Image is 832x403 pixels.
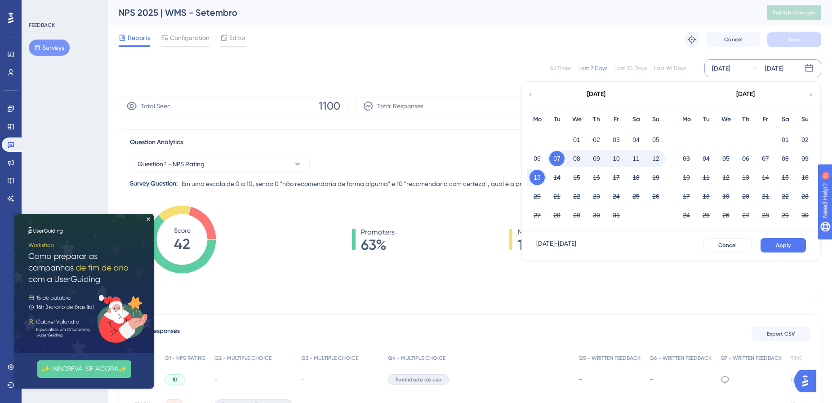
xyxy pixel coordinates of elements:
button: 20 [529,189,545,204]
button: 16 [589,170,604,185]
span: - [301,376,304,383]
button: 10 [679,170,694,185]
div: [DATE] [736,89,755,100]
button: 13 [738,170,753,185]
span: 10 [172,376,178,383]
button: 15 [778,170,793,185]
span: Q5 - WRITTEN FEEDBACK [578,354,641,362]
div: Close Preview [132,4,136,7]
button: 01 [569,132,584,147]
button: Publish Changes [767,5,821,20]
span: Q2 - MULTIPLE CHOICE [214,354,271,362]
button: 05 [648,132,663,147]
button: Question 1 - NPS Rating [130,155,310,173]
button: 30 [797,208,813,223]
div: FEEDBACK [29,22,55,29]
div: [DATE] - [DATE] [536,238,576,252]
button: 27 [529,208,545,223]
button: 07 [758,151,773,166]
span: Em uma escala de 0 a 10, sendo 0 "não recomendaria de forma alguma" e 10 "recomendaria com certez... [182,178,744,189]
button: Surveys [29,40,70,56]
button: 03 [679,151,694,166]
div: - [578,375,641,384]
button: 04 [628,132,644,147]
button: 05 [718,151,734,166]
button: 10 [609,151,624,166]
button: ✨ INSCREVA-SE AGORA✨ [23,146,117,164]
button: Apply [761,238,806,252]
button: 11 [699,170,714,185]
div: All Times [550,65,571,72]
button: 13 [529,170,545,185]
button: 07 [549,151,565,166]
button: 24 [609,189,624,204]
button: 26 [718,208,734,223]
iframe: UserGuiding AI Assistant Launcher [794,368,821,394]
div: We [716,114,736,125]
div: Survey Question: [130,178,178,189]
span: Question Analytics [130,137,183,148]
div: [DATE] [587,89,605,100]
button: 04 [699,151,714,166]
button: Save [767,32,821,47]
button: 02 [589,132,604,147]
button: 31 [609,208,624,223]
button: 29 [569,208,584,223]
button: 11 [628,151,644,166]
button: 14 [758,170,773,185]
button: 19 [718,189,734,204]
div: Last 7 Days [578,65,607,72]
button: 09 [797,151,813,166]
div: [DATE] [712,63,730,74]
button: 20 [738,189,753,204]
button: Cancel [706,32,760,47]
span: TIME [791,354,802,362]
button: Cancel [703,238,752,252]
button: 16 [797,170,813,185]
button: 02 [797,132,813,147]
span: Q6 - WRITTEN FEEDBACK [650,354,712,362]
div: Sa [626,114,646,125]
button: 08 [569,151,584,166]
span: Editor [229,32,246,43]
button: 17 [679,189,694,204]
button: 22 [569,189,584,204]
span: Total Responses [377,101,423,111]
button: 12 [718,170,734,185]
button: 01 [778,132,793,147]
div: - [650,375,712,384]
span: Q4 - MULTIPLE CHOICE [388,354,445,362]
button: 09 [589,151,604,166]
div: Last 90 Days [654,65,686,72]
span: Q3 - MULTIPLE CHOICE [301,354,358,362]
span: Export CSV [767,330,795,337]
button: 23 [797,189,813,204]
div: Th [736,114,756,125]
button: 28 [549,208,565,223]
button: 06 [738,151,753,166]
span: Cancel [724,36,743,43]
div: Th [587,114,606,125]
span: Publish Changes [773,9,816,16]
button: 21 [549,189,565,204]
div: Mo [527,114,547,125]
button: 14 [549,170,565,185]
button: 26 [648,189,663,204]
span: Cancel [718,242,737,249]
button: 18 [699,189,714,204]
span: Save [788,36,801,43]
button: 06 [529,151,545,166]
button: Export CSV [752,327,810,341]
span: Apply [776,242,791,249]
div: Last 30 Days [614,65,647,72]
button: 25 [628,189,644,204]
button: 23 [589,189,604,204]
div: [DATE] [765,63,783,74]
span: Promoters [361,227,395,238]
span: Q1 - NPS RATING [165,354,205,362]
button: 08 [778,151,793,166]
button: 30 [589,208,604,223]
button: 18 [628,170,644,185]
span: Reports [128,32,150,43]
div: Fr [606,114,626,125]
